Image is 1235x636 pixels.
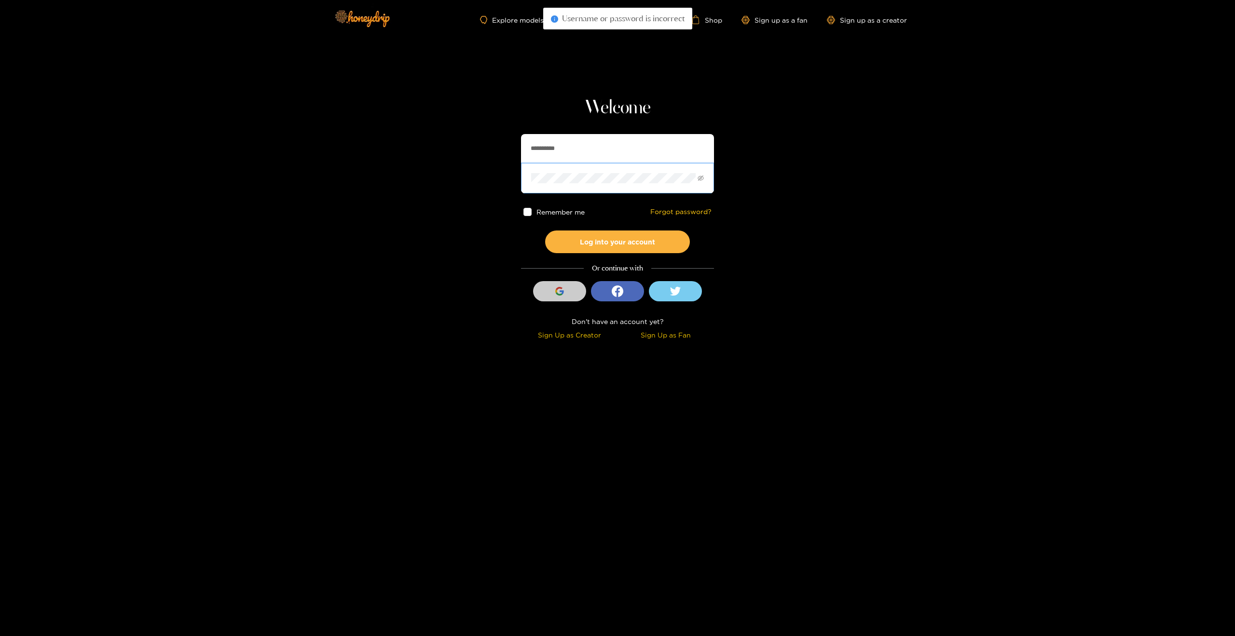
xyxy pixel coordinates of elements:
[480,16,544,24] a: Explore models
[698,175,704,181] span: eye-invisible
[691,15,722,24] a: Shop
[521,316,714,327] div: Don't have an account yet?
[827,16,907,24] a: Sign up as a creator
[545,230,690,253] button: Log into your account
[551,15,558,23] span: info-circle
[741,16,808,24] a: Sign up as a fan
[521,263,714,274] div: Or continue with
[562,14,685,23] span: Username or password is incorrect
[523,329,615,340] div: Sign Up as Creator
[536,208,585,216] span: Remember me
[620,329,712,340] div: Sign Up as Fan
[521,96,714,120] h1: Welcome
[650,208,712,216] a: Forgot password?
